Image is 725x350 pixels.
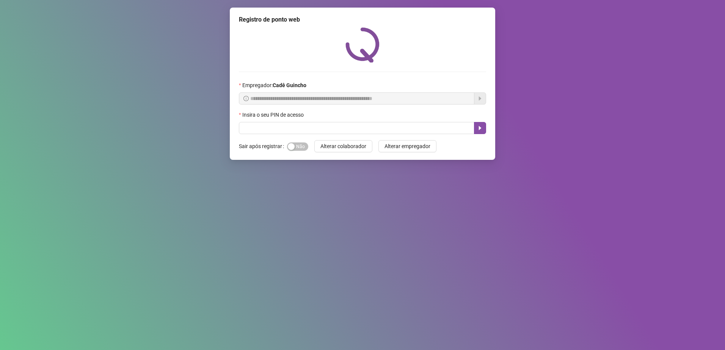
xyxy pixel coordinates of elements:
[477,125,483,131] span: caret-right
[239,15,486,24] div: Registro de ponto web
[378,140,436,152] button: Alterar empregador
[384,142,430,150] span: Alterar empregador
[243,96,249,101] span: info-circle
[242,81,306,89] span: Empregador :
[320,142,366,150] span: Alterar colaborador
[239,140,287,152] label: Sair após registrar
[239,111,309,119] label: Insira o seu PIN de acesso
[345,27,380,62] img: QRPoint
[314,140,372,152] button: Alterar colaborador
[273,82,306,88] strong: Cadê Guincho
